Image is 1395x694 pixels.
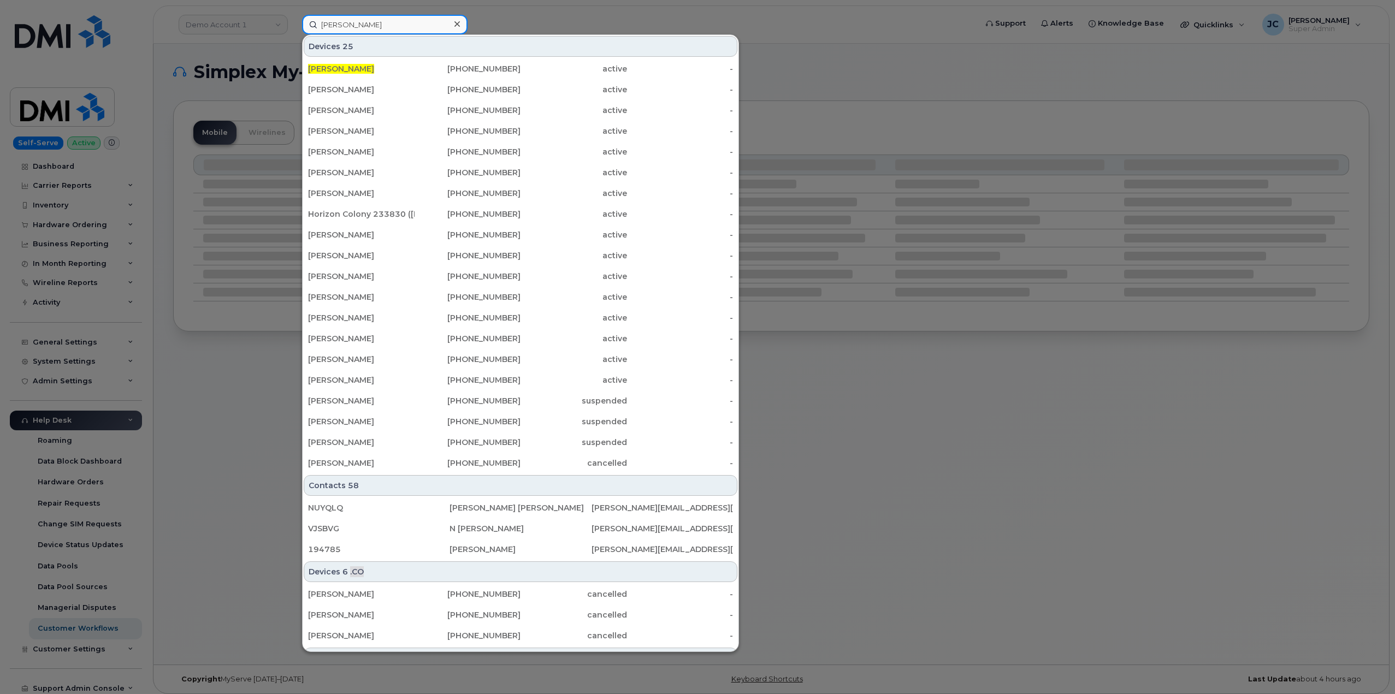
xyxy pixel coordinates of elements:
div: [PHONE_NUMBER] [415,167,521,178]
a: [PERSON_NAME][PHONE_NUMBER]active- [304,80,737,99]
div: [PERSON_NAME] [308,589,415,600]
div: [PERSON_NAME][EMAIL_ADDRESS][DOMAIN_NAME] [592,523,733,534]
div: - [627,126,734,137]
div: [PERSON_NAME] [308,609,415,620]
div: [PERSON_NAME] [308,312,415,323]
a: [PERSON_NAME][PHONE_NUMBER]active- [304,142,737,162]
a: [PERSON_NAME][PHONE_NUMBER]suspended- [304,391,737,411]
div: NUYQLQ [308,502,450,513]
div: [PHONE_NUMBER] [415,209,521,220]
div: [PHONE_NUMBER] [415,333,521,344]
div: [PERSON_NAME] [308,354,415,365]
div: active [521,333,627,344]
div: - [627,630,734,641]
a: [PERSON_NAME][PHONE_NUMBER]cancelled- [304,584,737,604]
div: - [627,167,734,178]
div: - [627,292,734,302]
div: - [627,105,734,116]
span: 6 [342,566,348,577]
div: [PHONE_NUMBER] [415,395,521,406]
div: [PERSON_NAME] [308,146,415,157]
div: active [521,126,627,137]
a: [PERSON_NAME][PHONE_NUMBER]suspended- [304,432,737,452]
div: active [521,312,627,323]
div: [PHONE_NUMBER] [415,146,521,157]
div: [PERSON_NAME] [308,167,415,178]
div: Devices [304,36,737,57]
div: [PERSON_NAME] [308,84,415,95]
div: suspended [521,437,627,448]
div: [PHONE_NUMBER] [415,437,521,448]
div: - [627,271,734,282]
div: active [521,146,627,157]
div: [PERSON_NAME] [308,105,415,116]
div: [PERSON_NAME] [308,333,415,344]
div: active [521,271,627,282]
div: 194785 [308,544,450,555]
div: [PHONE_NUMBER] [415,188,521,199]
div: - [627,589,734,600]
div: [PERSON_NAME][EMAIL_ADDRESS][PERSON_NAME][DOMAIN_NAME] [592,502,733,513]
a: [PERSON_NAME][PHONE_NUMBER]active- [304,349,737,369]
div: - [627,333,734,344]
div: Devices [304,561,737,582]
a: [PERSON_NAME][PHONE_NUMBER]active- [304,308,737,328]
div: [PERSON_NAME] [308,229,415,240]
div: - [627,312,734,323]
div: N [PERSON_NAME] [450,523,591,534]
div: [PHONE_NUMBER] [415,416,521,427]
div: active [521,105,627,116]
div: - [627,609,734,620]
div: suspended [521,416,627,427]
div: [PERSON_NAME] [308,292,415,302]
div: [PERSON_NAME] [308,458,415,468]
div: VJSBVG [308,523,450,534]
div: [PERSON_NAME] [308,126,415,137]
div: [PHONE_NUMBER] [415,312,521,323]
div: [PERSON_NAME] [308,188,415,199]
div: [PERSON_NAME] [308,250,415,261]
a: [PERSON_NAME][PHONE_NUMBER]active- [304,370,737,390]
a: [PERSON_NAME][PHONE_NUMBER]cancelled- [304,605,737,625]
div: [PERSON_NAME][EMAIL_ADDRESS][PERSON_NAME][DOMAIN_NAME] [592,544,733,555]
a: [PERSON_NAME][PHONE_NUMBER]active- [304,100,737,120]
div: - [627,229,734,240]
a: [PERSON_NAME][PHONE_NUMBER]active- [304,287,737,307]
div: - [627,250,734,261]
a: [PERSON_NAME][PHONE_NUMBER]cancelled- [304,626,737,645]
div: [PHONE_NUMBER] [415,589,521,600]
div: [PHONE_NUMBER] [415,63,521,74]
div: - [627,354,734,365]
a: [PERSON_NAME][PHONE_NUMBER]active- [304,266,737,286]
div: Contacts [304,475,737,496]
div: active [521,84,627,95]
span: 25 [342,41,353,52]
div: cancelled [521,458,627,468]
div: - [627,375,734,385]
div: [PHONE_NUMBER] [415,609,521,620]
a: [PERSON_NAME][PHONE_NUMBER]active- [304,121,737,141]
div: cancelled [521,630,627,641]
div: active [521,167,627,178]
div: [PERSON_NAME] [450,544,591,555]
div: [PERSON_NAME] [308,395,415,406]
div: cancelled [521,609,627,620]
div: - [627,146,734,157]
div: [PHONE_NUMBER] [415,354,521,365]
div: suspended [521,395,627,406]
div: [PHONE_NUMBER] [415,250,521,261]
a: 194785[PERSON_NAME][PERSON_NAME][EMAIL_ADDRESS][PERSON_NAME][DOMAIN_NAME] [304,539,737,559]
div: - [627,458,734,468]
div: [PERSON_NAME] [308,630,415,641]
div: [PHONE_NUMBER] [415,458,521,468]
a: [PERSON_NAME][PHONE_NUMBER]active- [304,183,737,203]
div: [PERSON_NAME] [308,437,415,448]
div: [PHONE_NUMBER] [415,126,521,137]
a: [PERSON_NAME][PHONE_NUMBER]cancelled- [304,453,737,473]
div: [PERSON_NAME] [308,375,415,385]
a: [PERSON_NAME][PHONE_NUMBER]active- [304,329,737,348]
div: - [627,416,734,427]
div: [PERSON_NAME] [308,271,415,282]
div: [PHONE_NUMBER] [415,271,521,282]
div: - [627,437,734,448]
